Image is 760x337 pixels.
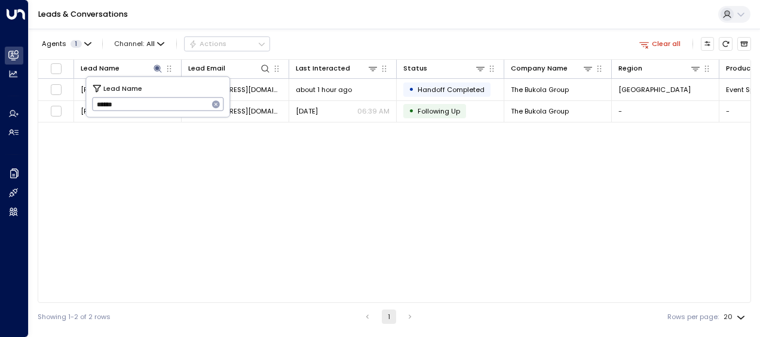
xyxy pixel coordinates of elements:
[188,85,282,94] span: Bukola@thebukolagroup.com
[511,85,569,94] span: The Bukola Group
[81,106,136,116] span: Bukola Odofin
[618,63,642,74] div: Region
[184,36,270,51] button: Actions
[418,85,485,94] span: Handoff Completed
[618,63,701,74] div: Region
[42,41,66,47] span: Agents
[511,63,568,74] div: Company Name
[403,63,486,74] div: Status
[81,85,136,94] span: Bukola Odofin
[189,39,226,48] div: Actions
[618,85,691,94] span: London
[50,84,62,96] span: Toggle select row
[612,101,719,122] td: -
[81,63,119,74] div: Lead Name
[667,312,719,322] label: Rows per page:
[701,37,715,51] button: Customize
[719,37,733,51] span: Refresh
[296,85,352,94] span: about 1 hour ago
[382,310,396,324] button: page 1
[360,310,418,324] nav: pagination navigation
[296,63,350,74] div: Last Interacted
[38,9,128,19] a: Leads & Conversations
[418,106,460,116] span: Following Up
[111,37,168,50] span: Channel:
[737,37,751,51] button: Archived Leads
[103,82,142,93] span: Lead Name
[357,106,390,116] p: 06:39 AM
[38,37,94,50] button: Agents1
[188,63,225,74] div: Lead Email
[635,37,685,50] button: Clear all
[511,106,569,116] span: The Bukola Group
[188,106,282,116] span: Bukola@thebukolagroup.com
[409,81,414,97] div: •
[50,105,62,117] span: Toggle select row
[724,310,747,324] div: 20
[38,312,111,322] div: Showing 1-2 of 2 rows
[409,103,414,119] div: •
[511,63,593,74] div: Company Name
[188,63,271,74] div: Lead Email
[111,37,168,50] button: Channel:All
[81,63,163,74] div: Lead Name
[184,36,270,51] div: Button group with a nested menu
[71,40,82,48] span: 1
[726,63,754,74] div: Product
[296,63,378,74] div: Last Interacted
[146,40,155,48] span: All
[50,63,62,75] span: Toggle select all
[296,106,318,116] span: Yesterday
[403,63,427,74] div: Status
